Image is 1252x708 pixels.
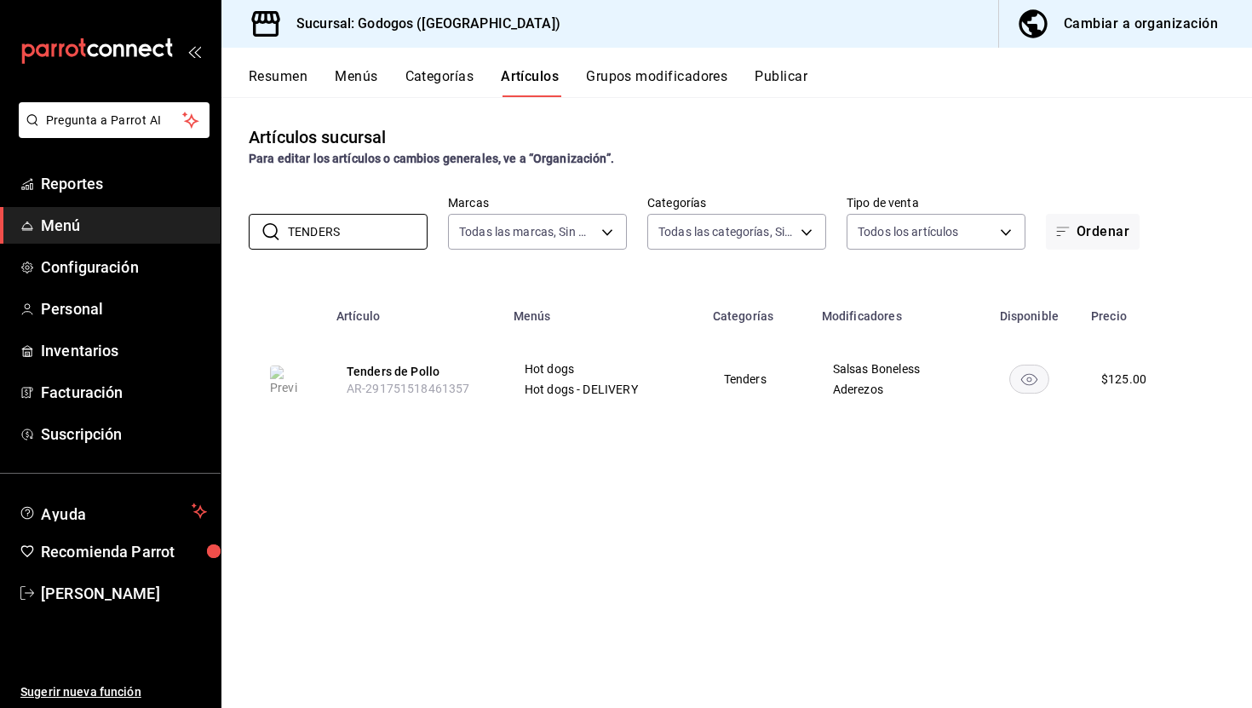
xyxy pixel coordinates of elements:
span: Menú [41,214,207,237]
span: Hot dogs - DELIVERY [525,383,681,395]
label: Tipo de venta [847,197,1025,209]
button: Resumen [249,68,307,97]
div: Artículos sucursal [249,124,386,150]
span: Todas las marcas, Sin marca [459,223,595,240]
div: navigation tabs [249,68,1252,97]
button: availability-product [1009,365,1049,394]
label: Categorías [647,197,826,209]
span: Configuración [41,256,207,279]
div: Cambiar a organización [1064,12,1218,36]
button: Categorías [405,68,474,97]
span: Facturación [41,381,207,404]
th: Precio [1081,284,1191,338]
span: Personal [41,297,207,320]
span: Hot dogs [525,363,681,375]
a: Pregunta a Parrot AI [12,124,210,141]
button: Menús [335,68,377,97]
th: Categorías [703,284,812,338]
span: AR-291751518461357 [347,382,470,395]
button: open_drawer_menu [187,44,201,58]
span: Ayuda [41,501,185,521]
span: Salsas Boneless [833,363,956,375]
span: Suscripción [41,423,207,446]
h3: Sucursal: Godogos ([GEOGRAPHIC_DATA]) [283,14,560,34]
th: Artículo [326,284,503,338]
div: $ 125.00 [1101,371,1146,388]
input: Buscar artículo [288,215,428,249]
strong: Para editar los artículos o cambios generales, ve a “Organización”. [249,152,614,165]
button: Publicar [755,68,807,97]
span: Todos los artículos [858,223,959,240]
button: Pregunta a Parrot AI [19,102,210,138]
span: Reportes [41,172,207,195]
th: Modificadores [812,284,978,338]
button: Ordenar [1046,214,1140,250]
th: Disponible [978,284,1082,338]
span: Recomienda Parrot [41,540,207,563]
span: Tenders [724,373,790,385]
button: Artículos [501,68,559,97]
button: Grupos modificadores [586,68,727,97]
th: Menús [503,284,703,338]
span: Inventarios [41,339,207,362]
span: Pregunta a Parrot AI [46,112,183,130]
span: Todas las categorías, Sin categoría [658,223,795,240]
span: Aderezos [833,383,956,395]
button: edit-product-location [347,363,483,380]
img: Preview [270,366,297,396]
label: Marcas [448,197,627,209]
span: [PERSON_NAME] [41,582,207,605]
span: Sugerir nueva función [20,683,207,701]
